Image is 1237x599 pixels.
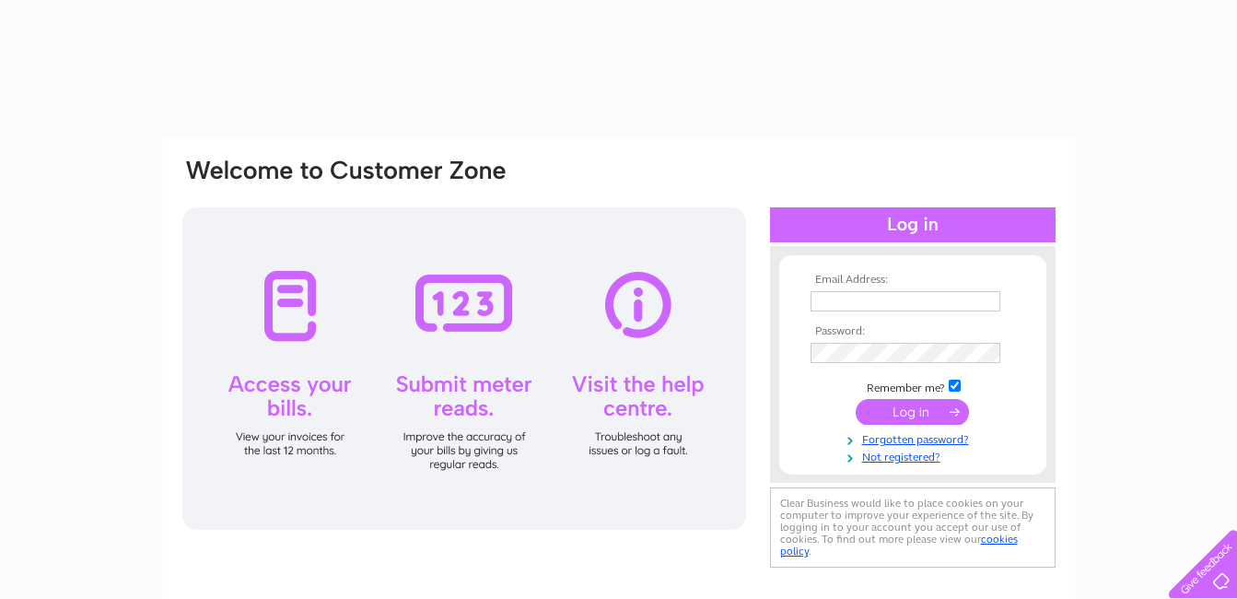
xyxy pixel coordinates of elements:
[780,533,1018,558] a: cookies policy
[806,325,1020,338] th: Password:
[811,429,1020,447] a: Forgotten password?
[856,399,969,425] input: Submit
[806,274,1020,287] th: Email Address:
[806,377,1020,395] td: Remember me?
[811,447,1020,464] a: Not registered?
[770,487,1056,568] div: Clear Business would like to place cookies on your computer to improve your experience of the sit...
